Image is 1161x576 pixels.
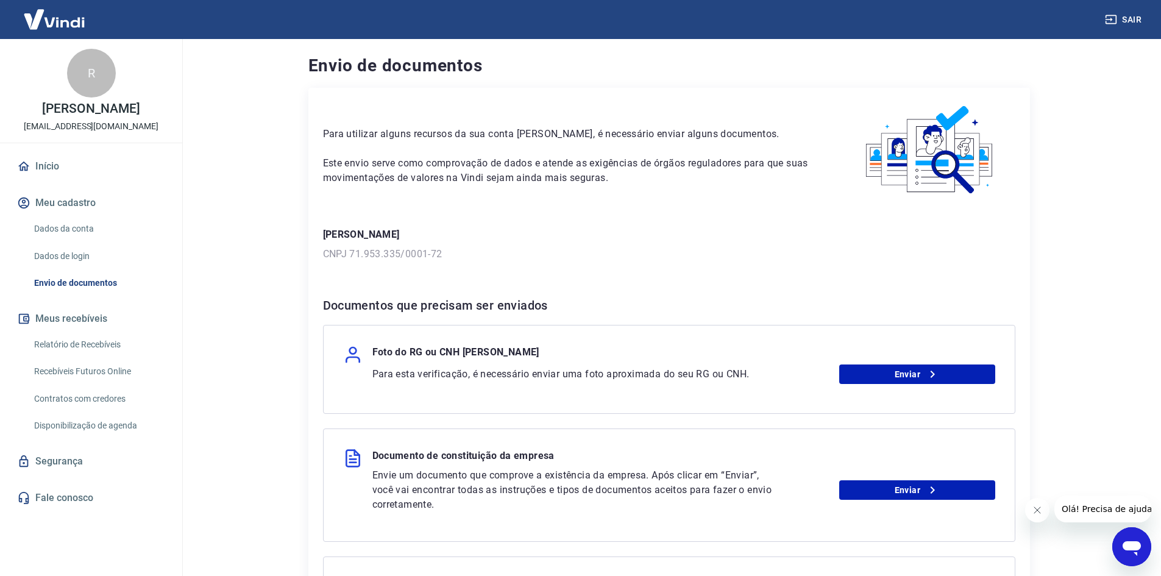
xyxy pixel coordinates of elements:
a: Envio de documentos [29,271,168,296]
div: R [67,49,116,98]
p: [PERSON_NAME] [42,102,140,115]
button: Meus recebíveis [15,305,168,332]
a: Segurança [15,448,168,475]
button: Sair [1102,9,1146,31]
p: CNPJ 71.953.335/0001-72 [323,247,1015,261]
a: Enviar [839,480,995,500]
iframe: Botão para abrir a janela de mensagens [1112,527,1151,566]
img: waiting_documents.41d9841a9773e5fdf392cede4d13b617.svg [845,102,1015,198]
img: Vindi [15,1,94,38]
a: Contratos com credores [29,386,168,411]
a: Fale conosco [15,485,168,511]
p: Para utilizar alguns recursos da sua conta [PERSON_NAME], é necessário enviar alguns documentos. [323,127,816,141]
h6: Documentos que precisam ser enviados [323,296,1015,315]
img: file.3f2e98d22047474d3a157069828955b5.svg [343,449,363,468]
p: Documento de constituição da empresa [372,449,555,468]
a: Dados da conta [29,216,168,241]
iframe: Fechar mensagem [1025,498,1049,522]
iframe: Mensagem da empresa [1054,496,1151,522]
p: Foto do RG ou CNH [PERSON_NAME] [372,345,539,364]
a: Disponibilização de agenda [29,413,168,438]
button: Meu cadastro [15,190,168,216]
img: user.af206f65c40a7206969b71a29f56cfb7.svg [343,345,363,364]
span: Olá! Precisa de ajuda? [7,9,102,18]
p: Este envio serve como comprovação de dados e atende as exigências de órgãos reguladores para que ... [323,156,816,185]
h4: Envio de documentos [308,54,1030,78]
p: Para esta verificação, é necessário enviar uma foto aproximada do seu RG ou CNH. [372,367,777,382]
a: Início [15,153,168,180]
a: Recebíveis Futuros Online [29,359,168,384]
a: Relatório de Recebíveis [29,332,168,357]
p: Envie um documento que comprove a existência da empresa. Após clicar em “Enviar”, você vai encont... [372,468,777,512]
a: Dados de login [29,244,168,269]
p: [PERSON_NAME] [323,227,1015,242]
p: [EMAIL_ADDRESS][DOMAIN_NAME] [24,120,158,133]
a: Enviar [839,364,995,384]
